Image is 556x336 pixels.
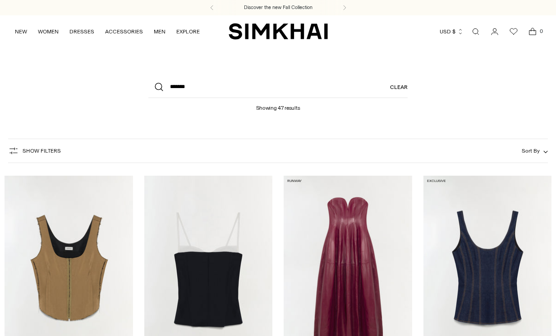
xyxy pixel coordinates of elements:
a: EXPLORE [176,22,200,42]
button: Sort By [522,146,548,156]
a: Go to the account page [486,23,504,41]
h1: Showing 47 results [256,98,300,111]
a: SIMKHAI [229,23,328,40]
span: 0 [537,27,545,35]
button: USD $ [440,22,464,42]
a: DRESSES [69,22,94,42]
button: Search [148,76,170,98]
a: NEW [15,22,27,42]
a: Discover the new Fall Collection [244,4,312,11]
a: WOMEN [38,22,59,42]
a: Open cart modal [524,23,542,41]
span: Sort By [522,148,540,154]
a: Clear [390,76,408,98]
a: Open search modal [467,23,485,41]
a: Wishlist [505,23,523,41]
a: ACCESSORIES [105,22,143,42]
span: Show Filters [23,148,61,154]
button: Show Filters [8,144,61,158]
a: MEN [154,22,165,42]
